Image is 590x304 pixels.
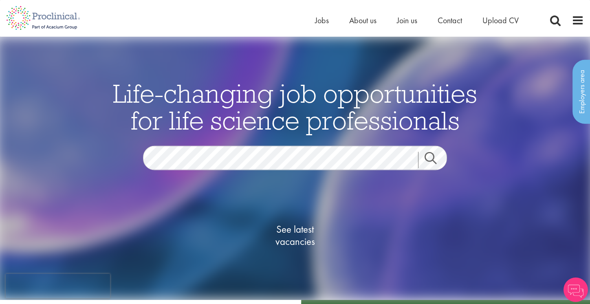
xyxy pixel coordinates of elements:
[254,191,336,280] a: See latestvacancies
[113,77,477,137] span: Life-changing job opportunities for life science professionals
[482,15,519,26] a: Upload CV
[418,152,453,168] a: Job search submit button
[6,274,110,298] iframe: reCAPTCHA
[397,15,417,26] a: Join us
[438,15,462,26] a: Contact
[254,223,336,248] span: See latest vacancies
[564,278,588,302] img: Chatbot
[349,15,376,26] a: About us
[315,15,329,26] a: Jobs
